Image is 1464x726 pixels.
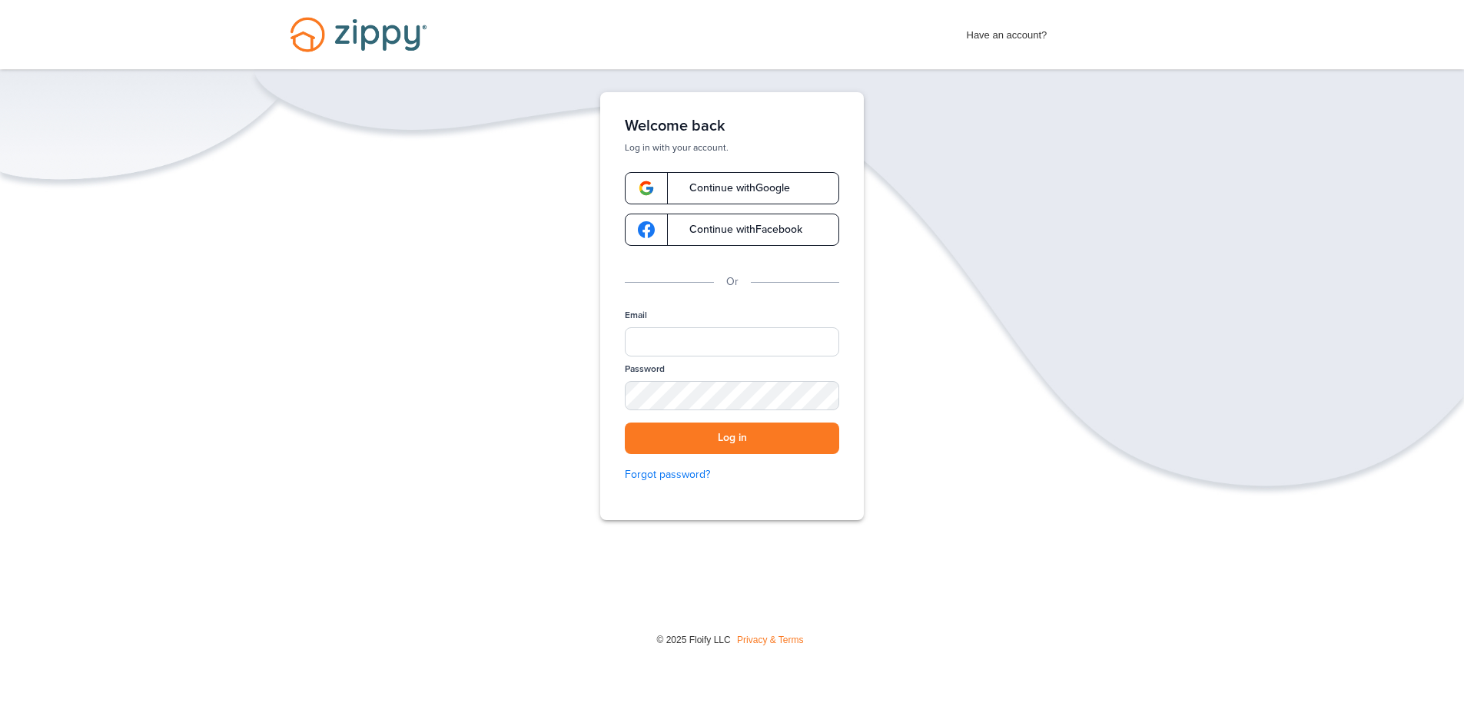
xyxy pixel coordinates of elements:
[625,423,839,454] button: Log in
[625,172,839,204] a: google-logoContinue withGoogle
[625,327,839,356] input: Email
[656,635,730,645] span: © 2025 Floify LLC
[625,466,839,483] a: Forgot password?
[967,19,1047,44] span: Have an account?
[638,180,655,197] img: google-logo
[625,381,839,410] input: Password
[625,117,839,135] h1: Welcome back
[625,214,839,246] a: google-logoContinue withFacebook
[674,224,802,235] span: Continue with Facebook
[726,273,739,290] p: Or
[625,141,839,154] p: Log in with your account.
[674,183,790,194] span: Continue with Google
[625,309,647,322] label: Email
[638,221,655,238] img: google-logo
[625,363,665,376] label: Password
[737,635,803,645] a: Privacy & Terms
